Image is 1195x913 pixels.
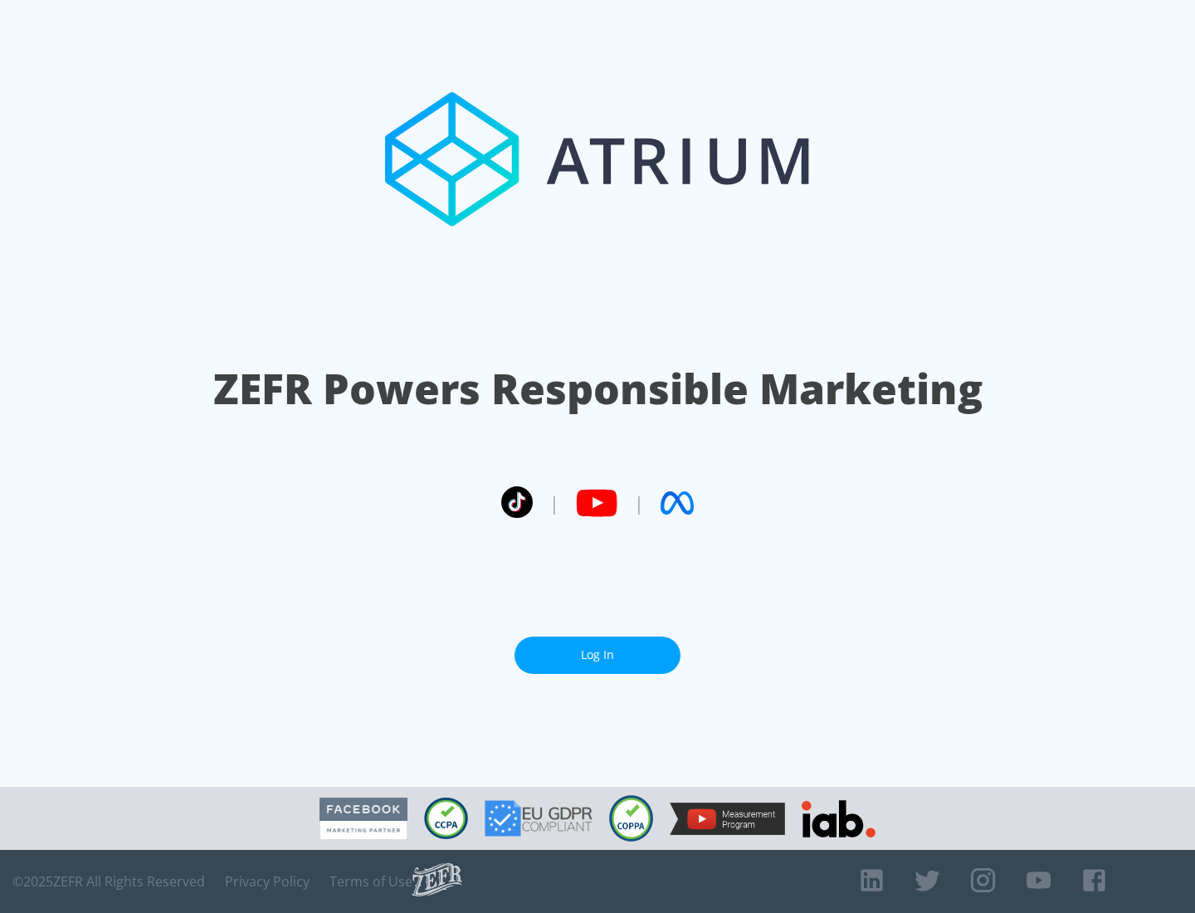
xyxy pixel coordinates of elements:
img: YouTube Measurement Program [670,803,785,835]
span: © 2025 ZEFR All Rights Reserved [12,873,205,890]
span: | [549,491,559,515]
h1: ZEFR Powers Responsible Marketing [213,360,983,417]
span: | [634,491,644,515]
img: COPPA Compliant [609,795,653,842]
img: Facebook Marketing Partner [319,798,407,840]
a: Terms of Use [329,873,412,890]
a: Log In [515,637,680,674]
img: IAB [802,800,876,837]
img: CCPA Compliant [424,798,468,839]
a: Privacy Policy [225,873,310,890]
img: GDPR Compliant [485,800,593,837]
